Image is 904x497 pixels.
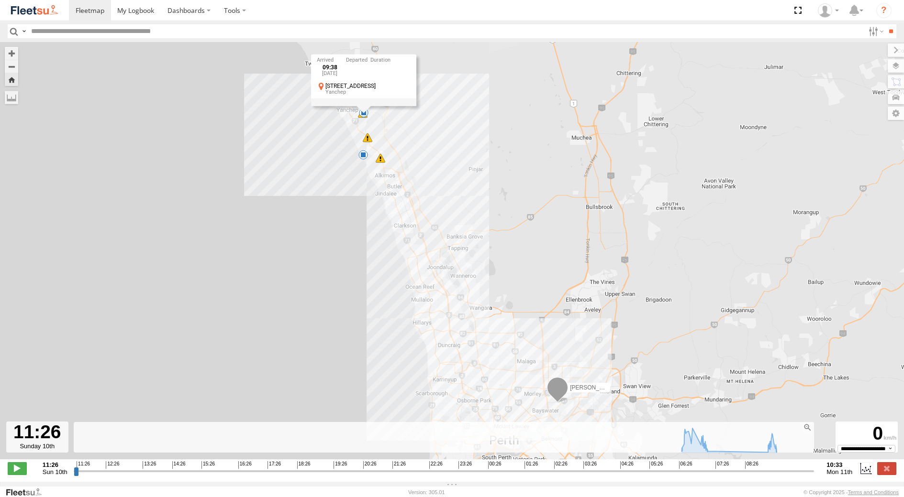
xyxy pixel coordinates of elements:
[429,461,443,469] span: 22:26
[525,461,538,469] span: 01:26
[837,423,896,445] div: 0
[488,461,502,469] span: 00:26
[745,461,759,469] span: 08:26
[620,461,634,469] span: 04:26
[316,71,343,76] div: [DATE]
[106,461,119,469] span: 12:26
[77,461,90,469] span: 11:26
[172,461,186,469] span: 14:26
[392,461,406,469] span: 21:26
[334,461,347,469] span: 19:26
[848,489,899,495] a: Terms and Conditions
[268,461,281,469] span: 17:26
[325,83,410,89] div: [STREET_ADDRESS]
[804,489,899,495] div: © Copyright 2025 -
[876,3,892,18] i: ?
[570,384,649,391] span: [PERSON_NAME] - 1GOI925 -
[10,4,59,17] img: fleetsu-logo-horizontal.svg
[238,461,252,469] span: 16:26
[316,64,343,70] div: 09:38
[5,73,18,86] button: Zoom Home
[325,89,410,95] div: Yanchep
[583,461,597,469] span: 03:26
[826,468,852,475] span: Mon 11th Aug 2025
[715,461,729,469] span: 07:26
[8,462,27,475] label: Play/Stop
[865,24,885,38] label: Search Filter Options
[143,461,156,469] span: 13:26
[815,3,842,18] div: TheMaker Systems
[649,461,663,469] span: 05:26
[5,47,18,60] button: Zoom in
[20,24,28,38] label: Search Query
[43,468,67,475] span: Sun 10th Aug 2025
[877,462,896,475] label: Close
[5,487,49,497] a: Visit our Website
[5,91,18,104] label: Measure
[679,461,692,469] span: 06:26
[5,60,18,73] button: Zoom out
[408,489,445,495] div: Version: 305.01
[458,461,472,469] span: 23:26
[201,461,215,469] span: 15:26
[43,461,67,468] strong: 11:26
[363,461,377,469] span: 20:26
[826,461,852,468] strong: 10:33
[297,461,311,469] span: 18:26
[888,107,904,120] label: Map Settings
[554,461,568,469] span: 02:26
